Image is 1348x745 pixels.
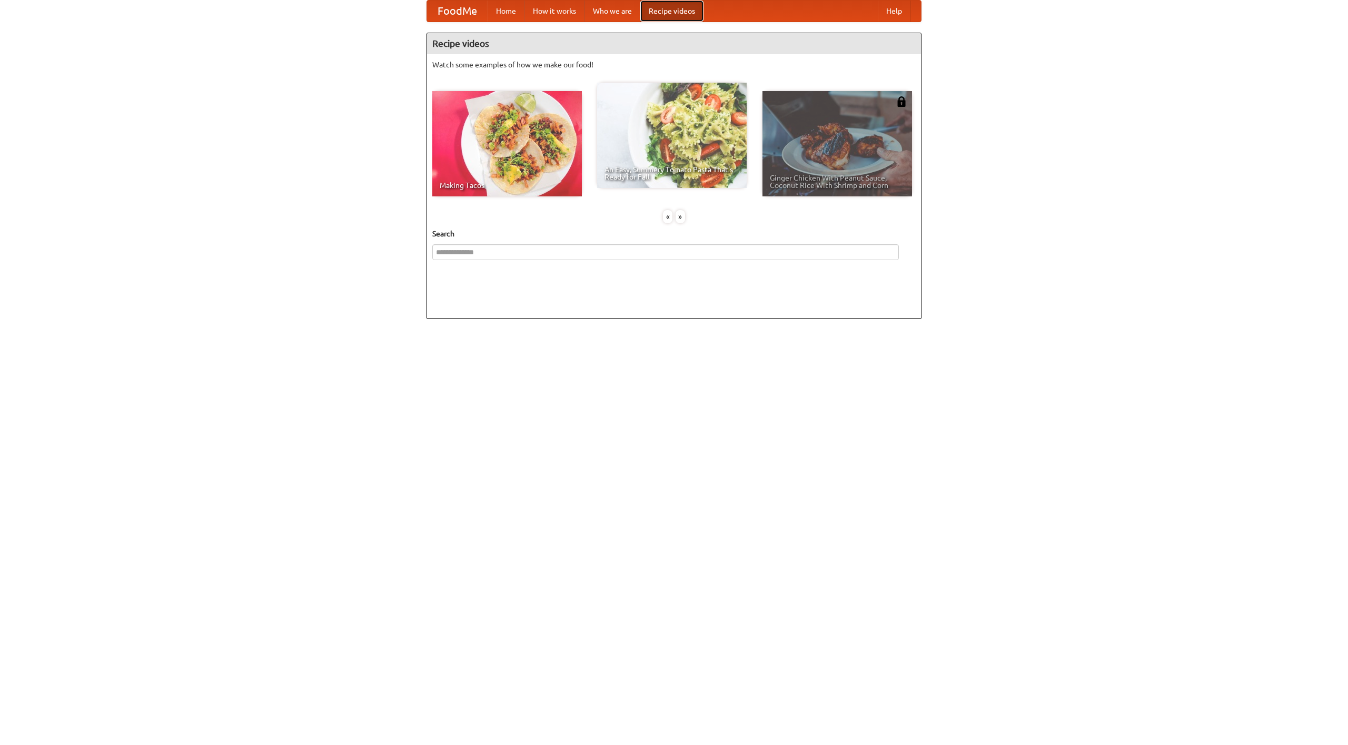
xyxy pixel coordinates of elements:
div: » [676,210,685,223]
div: « [663,210,672,223]
a: FoodMe [427,1,488,22]
a: Recipe videos [640,1,703,22]
a: Who we are [584,1,640,22]
a: Help [878,1,910,22]
a: Home [488,1,524,22]
h5: Search [432,229,916,239]
p: Watch some examples of how we make our food! [432,59,916,70]
a: An Easy, Summery Tomato Pasta That's Ready for Fall [597,83,747,188]
h4: Recipe videos [427,33,921,54]
a: How it works [524,1,584,22]
a: Making Tacos [432,91,582,196]
span: An Easy, Summery Tomato Pasta That's Ready for Fall [604,166,739,181]
img: 483408.png [896,96,907,107]
span: Making Tacos [440,182,574,189]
